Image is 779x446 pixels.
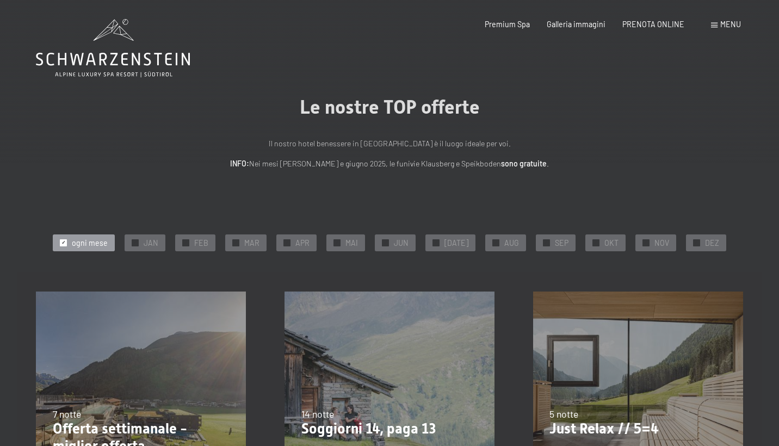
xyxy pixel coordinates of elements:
span: MAI [345,238,358,249]
span: APR [295,238,310,249]
span: ✓ [384,239,388,246]
span: ✓ [593,239,598,246]
span: MAR [244,238,259,249]
span: [DATE] [444,238,468,249]
span: ✓ [133,239,138,246]
span: JAN [144,238,158,249]
span: ✓ [494,239,498,246]
span: JUN [394,238,409,249]
span: ✓ [544,239,548,246]
span: ✓ [61,239,66,246]
span: ✓ [234,239,238,246]
p: Il nostro hotel benessere in [GEOGRAPHIC_DATA] è il luogo ideale per voi. [150,138,629,150]
span: Le nostre TOP offerte [300,96,480,118]
span: DEZ [705,238,719,249]
a: PRENOTA ONLINE [622,20,684,29]
strong: sono gratuite [501,159,547,168]
p: Nei mesi [PERSON_NAME] e giugno 2025, le funivie Klausberg e Speikboden . [150,158,629,170]
strong: INFO: [230,159,249,168]
p: Just Relax // 5=4 [549,420,726,438]
span: ✓ [694,239,698,246]
a: Premium Spa [485,20,530,29]
a: Galleria immagini [547,20,605,29]
span: ogni mese [72,238,108,249]
span: NOV [654,238,669,249]
span: FEB [194,238,208,249]
span: OKT [604,238,619,249]
span: ✓ [285,239,289,246]
span: AUG [504,238,519,249]
span: 5 notte [549,408,578,420]
span: ✓ [644,239,648,246]
p: Soggiorni 14, paga 13 [301,420,478,438]
span: Menu [720,20,741,29]
span: ✓ [184,239,188,246]
span: ✓ [335,239,339,246]
span: 7 notte [53,408,81,420]
span: ✓ [434,239,438,246]
span: SEP [555,238,568,249]
span: 14 notte [301,408,334,420]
